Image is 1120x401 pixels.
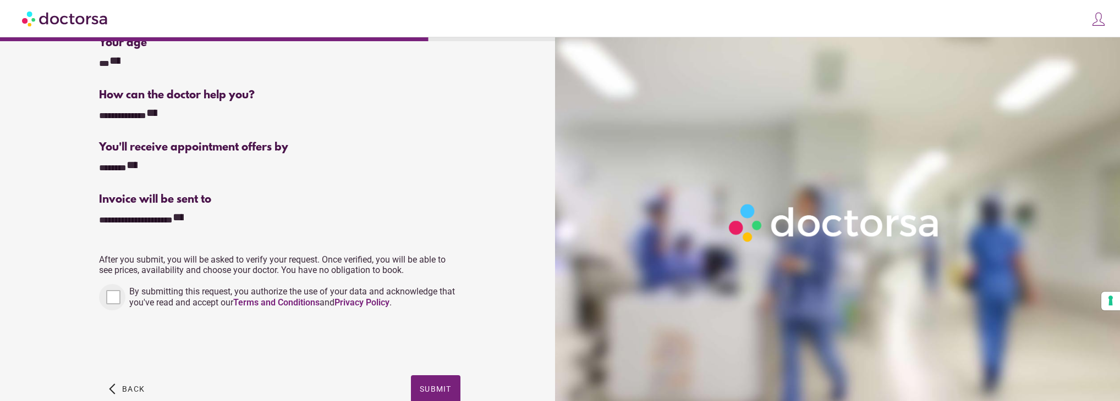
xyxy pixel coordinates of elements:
[99,193,460,206] div: Invoice will be sent to
[334,297,389,308] a: Privacy Policy
[99,89,460,102] div: How can the doctor help you?
[22,6,109,31] img: Doctorsa.com
[99,254,460,275] p: After you submit, you will be asked to verify your request. Once verified, you will be able to se...
[99,321,266,364] iframe: reCAPTCHA
[1091,12,1106,27] img: icons8-customer-100.png
[420,385,452,393] span: Submit
[99,37,278,49] div: Your age
[723,198,947,248] img: Logo-Doctorsa-trans-White-partial-flat.png
[233,297,320,308] a: Terms and Conditions
[1101,292,1120,310] button: Your consent preferences for tracking technologies
[99,141,460,154] div: You'll receive appointment offers by
[122,385,145,393] span: Back
[129,286,455,308] span: By submitting this request, you authorize the use of your data and acknowledge that you've read a...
